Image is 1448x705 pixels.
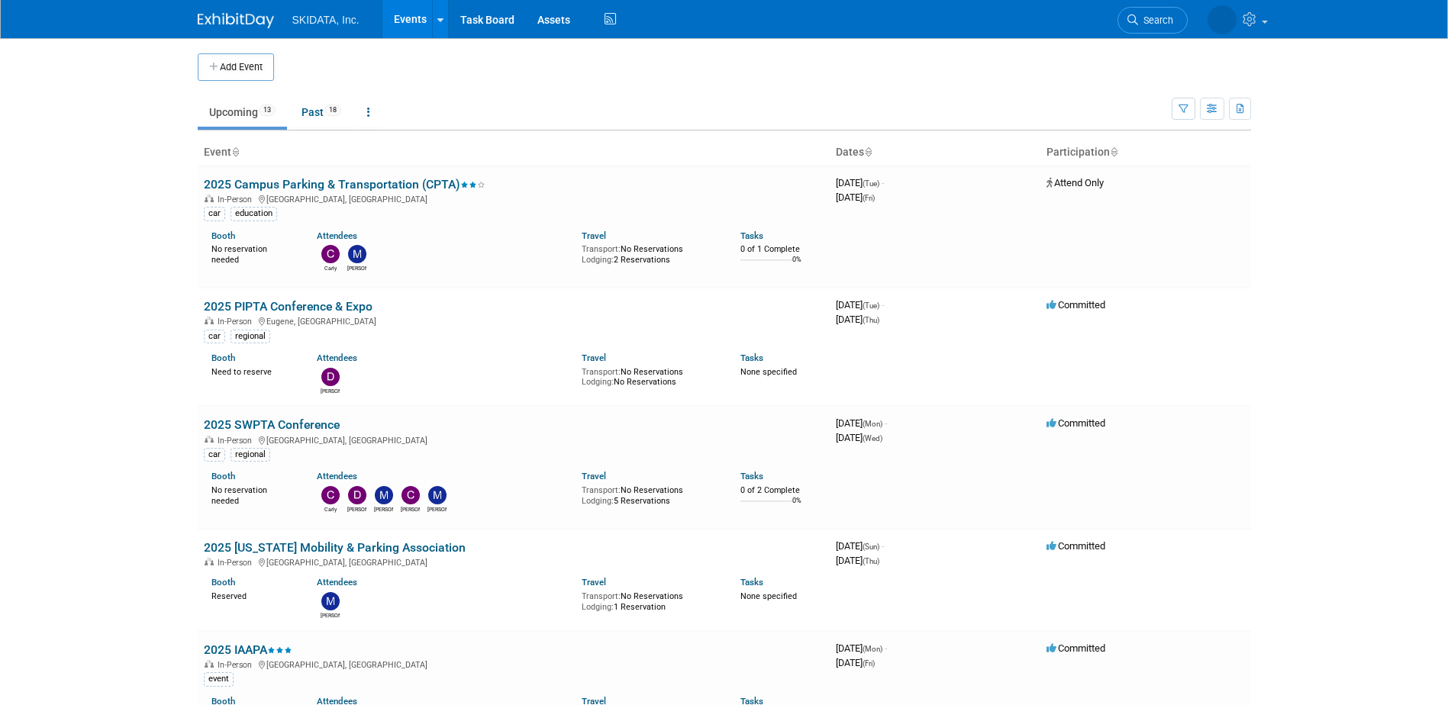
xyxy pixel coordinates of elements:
a: Tasks [740,230,763,241]
img: Malloy Pohrer [348,245,366,263]
td: 0% [792,497,801,517]
span: (Sun) [863,542,879,551]
span: Committed [1046,642,1105,654]
img: Malloy Pohrer [375,486,393,504]
img: In-Person Event [205,436,214,443]
span: (Mon) [863,645,882,653]
span: Lodging: [582,602,614,612]
img: In-Person Event [205,558,214,565]
img: ExhibitDay [198,13,274,28]
span: In-Person [218,436,256,446]
span: In-Person [218,195,256,204]
div: Damon Kessler [321,386,340,395]
span: Committed [1046,299,1105,311]
div: Need to reserve [211,364,295,378]
span: Lodging: [582,255,614,265]
a: Tasks [740,577,763,587]
span: [DATE] [836,417,887,429]
a: Booth [211,577,235,587]
img: Damon Kessler [348,486,366,504]
a: Travel [582,230,606,241]
span: Transport: [582,591,621,601]
span: In-Person [218,558,256,568]
div: Eugene, [GEOGRAPHIC_DATA] [204,314,824,327]
th: Dates [830,140,1040,166]
div: No reservation needed [211,241,295,265]
img: Carly Jansen [321,486,340,504]
div: Malloy Pohrer [347,263,366,272]
div: Michael Ball [427,504,447,513]
a: Travel [582,577,606,587]
div: 0 of 2 Complete [740,485,824,496]
span: [DATE] [836,299,884,311]
span: Committed [1046,417,1105,429]
img: Michael Ball [428,486,447,504]
div: No reservation needed [211,482,295,506]
div: regional [231,330,270,343]
img: Mary Beth McNair [1208,5,1237,34]
span: 18 [324,105,341,116]
div: car [204,207,225,221]
div: Christopher Archer [401,504,420,513]
div: No Reservations 5 Reservations [582,482,718,506]
div: regional [231,448,270,462]
span: In-Person [218,317,256,327]
span: [DATE] [836,177,884,188]
div: event [204,672,234,686]
span: (Wed) [863,434,882,443]
div: No Reservations 2 Reservations [582,241,718,265]
a: Search [1117,7,1188,34]
img: In-Person Event [205,195,214,202]
span: Transport: [582,244,621,254]
span: (Tue) [863,179,879,188]
img: In-Person Event [205,660,214,668]
a: 2025 [US_STATE] Mobility & Parking Association [204,540,466,555]
a: Attendees [317,352,357,363]
span: (Mon) [863,420,882,428]
th: Event [198,140,830,166]
a: 2025 SWPTA Conference [204,417,340,432]
a: Travel [582,471,606,481]
a: Sort by Start Date [864,146,872,158]
span: 13 [259,105,276,116]
a: Booth [211,352,235,363]
a: 2025 IAAPA [204,642,292,657]
div: No Reservations 1 Reservation [582,588,718,612]
span: [DATE] [836,540,884,552]
div: Michael Ball [321,610,340,620]
span: Lodging: [582,496,614,506]
span: [DATE] [836,555,879,566]
span: [DATE] [836,192,875,203]
span: Search [1138,14,1173,26]
span: Committed [1046,540,1105,552]
span: (Fri) [863,194,875,202]
img: In-Person Event [205,317,214,324]
a: Travel [582,352,606,363]
div: car [204,448,225,462]
span: - [882,177,884,188]
div: [GEOGRAPHIC_DATA], [GEOGRAPHIC_DATA] [204,433,824,446]
a: Attendees [317,577,357,587]
img: Carly Jansen [321,245,340,263]
span: (Fri) [863,659,875,668]
th: Participation [1040,140,1251,166]
td: 0% [792,256,801,276]
a: 2025 Campus Parking & Transportation (CPTA) [204,177,485,192]
span: - [885,417,887,429]
div: [GEOGRAPHIC_DATA], [GEOGRAPHIC_DATA] [204,555,824,568]
span: None specified [740,367,797,377]
a: 2025 PIPTA Conference & Expo [204,299,372,314]
a: Booth [211,230,235,241]
span: SKIDATA, Inc. [292,14,360,26]
div: Malloy Pohrer [374,504,393,513]
a: Booth [211,471,235,481]
a: Sort by Participation Type [1110,146,1117,158]
img: Damon Kessler [321,368,340,386]
a: Attendees [317,471,357,481]
span: [DATE] [836,642,887,654]
span: [DATE] [836,432,882,443]
span: - [885,642,887,654]
img: Michael Ball [321,592,340,610]
button: Add Event [198,53,274,81]
div: education [231,207,277,221]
